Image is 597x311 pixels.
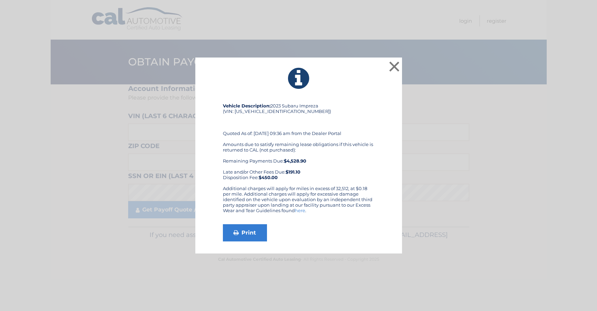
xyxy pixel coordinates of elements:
[295,208,305,213] a: here
[259,175,278,180] strong: $450.00
[223,186,374,219] div: Additional charges will apply for miles in excess of 32,512, at $0.18 per mile. Additional charge...
[223,142,374,180] div: Amounts due to satisfy remaining lease obligations if this vehicle is returned to CAL (not purcha...
[223,103,270,108] strong: Vehicle Description:
[388,60,401,73] button: ×
[223,103,374,186] div: 2023 Subaru Impreza (VIN: [US_VEHICLE_IDENTIFICATION_NUMBER]) Quoted As of: [DATE] 09:36 am from ...
[286,169,300,175] b: $191.10
[223,224,267,241] a: Print
[284,158,306,164] b: $4,528.90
